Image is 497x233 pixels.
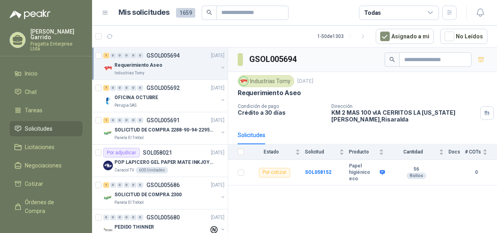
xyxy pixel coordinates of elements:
div: 0 [124,182,130,188]
a: 1 0 0 0 0 0 GSOL005686[DATE] Company LogoSOLICITUD DE COMPRA 2300Panela El Trébol [103,180,226,206]
p: Dirección [331,104,477,109]
p: Industrias Tomy [114,70,144,76]
b: 56 [389,166,444,173]
div: 1 [103,182,109,188]
div: 7 [103,85,109,91]
a: Inicio [10,66,82,81]
p: OFICINA OCTUBRE [114,94,158,102]
a: Licitaciones [10,139,82,155]
p: POP LAPICERO GEL PAPER MATE INKJOY 0.7 (Revisar el adjunto) [114,159,214,166]
p: [DATE] [211,84,224,92]
th: # COTs [465,144,497,160]
img: Logo peakr [10,10,50,19]
a: Chat [10,84,82,100]
a: SOL058152 [305,169,331,175]
div: 0 [130,215,136,220]
div: 0 [124,215,130,220]
div: 0 [137,53,143,58]
p: Fragatta Enterprise Ltda [30,42,82,51]
button: Asignado a mi [376,29,434,44]
th: Solicitud [305,144,349,160]
div: 0 [110,182,116,188]
p: [DATE] [211,149,224,157]
img: Company Logo [103,64,113,73]
p: [PERSON_NAME] Garrido [30,29,82,40]
a: 1 0 0 0 0 0 GSOL005691[DATE] Company LogoSOLICITUD DE COMPRA 2288-90-94-2295-96-2301-02-04Panela ... [103,116,226,141]
div: 0 [117,85,123,91]
b: 0 [465,169,487,176]
p: GSOL005692 [146,85,180,91]
p: [DATE] [211,52,224,60]
div: 0 [130,53,136,58]
a: Negociaciones [10,158,82,173]
a: Cotizar [10,176,82,191]
div: 600 Unidades [136,167,168,173]
span: Solicitudes [25,124,52,133]
span: Inicio [25,69,38,78]
p: Panela El Trébol [114,135,144,141]
p: Requerimiento Aseo [114,62,162,69]
span: # COTs [465,149,481,155]
span: Cotizar [25,179,43,188]
p: Crédito a 30 días [238,109,325,116]
div: 0 [130,117,136,123]
span: Órdenes de Compra [25,198,75,215]
div: 0 [110,117,116,123]
div: 0 [124,53,130,58]
a: Por adjudicarSOL058021[DATE] Company LogoPOP LAPICERO GEL PAPER MATE INKJOY 0.7 (Revisar el adjun... [92,145,228,177]
div: 0 [130,182,136,188]
a: Órdenes de Compra [10,195,82,219]
span: search [206,10,212,15]
p: KM 2 MAS 100 vIA CERRITOS LA [US_STATE] [PERSON_NAME] , Risaralda [331,109,477,123]
div: 0 [124,117,130,123]
p: GSOL005686 [146,182,180,188]
th: Docs [449,144,465,160]
div: Solicitudes [238,131,265,139]
div: 0 [137,182,143,188]
th: Producto [349,144,389,160]
p: [DATE] [297,78,313,85]
a: Tareas [10,103,82,118]
div: 0 [117,53,123,58]
div: 0 [137,85,143,91]
div: 1 [103,53,109,58]
a: 1 0 0 0 0 0 GSOL005694[DATE] Company LogoRequerimiento AseoIndustrias Tomy [103,51,226,76]
span: Negociaciones [25,161,62,170]
span: Cantidad [389,149,437,155]
span: Tareas [25,106,42,115]
span: Licitaciones [25,143,54,151]
div: 0 [124,85,130,91]
div: 0 [137,117,143,123]
div: Rollos [407,173,426,179]
p: Condición de pago [238,104,325,109]
div: Por adjudicar [103,148,140,157]
p: Requerimiento Aseo [238,89,301,97]
span: 1659 [176,8,195,18]
p: Caracol TV [114,167,134,173]
p: GSOL005691 [146,117,180,123]
div: 0 [103,215,109,220]
p: GSOL005680 [146,215,180,220]
span: Chat [25,88,37,96]
span: Estado [249,149,294,155]
div: 0 [130,85,136,91]
img: Company Logo [103,193,113,203]
div: 0 [110,53,116,58]
p: SOLICITUD DE COMPRA 2300 [114,191,182,199]
div: 0 [117,117,123,123]
div: Todas [364,8,381,17]
p: [DATE] [211,117,224,124]
div: 0 [110,85,116,91]
div: Por cotizar [259,168,290,177]
a: 7 0 0 0 0 0 GSOL005692[DATE] Company LogoOFICINA OCTUBREPerugia SAS [103,83,226,109]
img: Company Logo [103,128,113,138]
span: Producto [349,149,377,155]
th: Cantidad [389,144,449,160]
img: Company Logo [103,161,113,170]
div: 1 [103,117,109,123]
h3: GSOL005694 [249,53,298,66]
span: Solicitud [305,149,338,155]
div: 0 [117,182,123,188]
p: SOL058021 [143,150,172,155]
